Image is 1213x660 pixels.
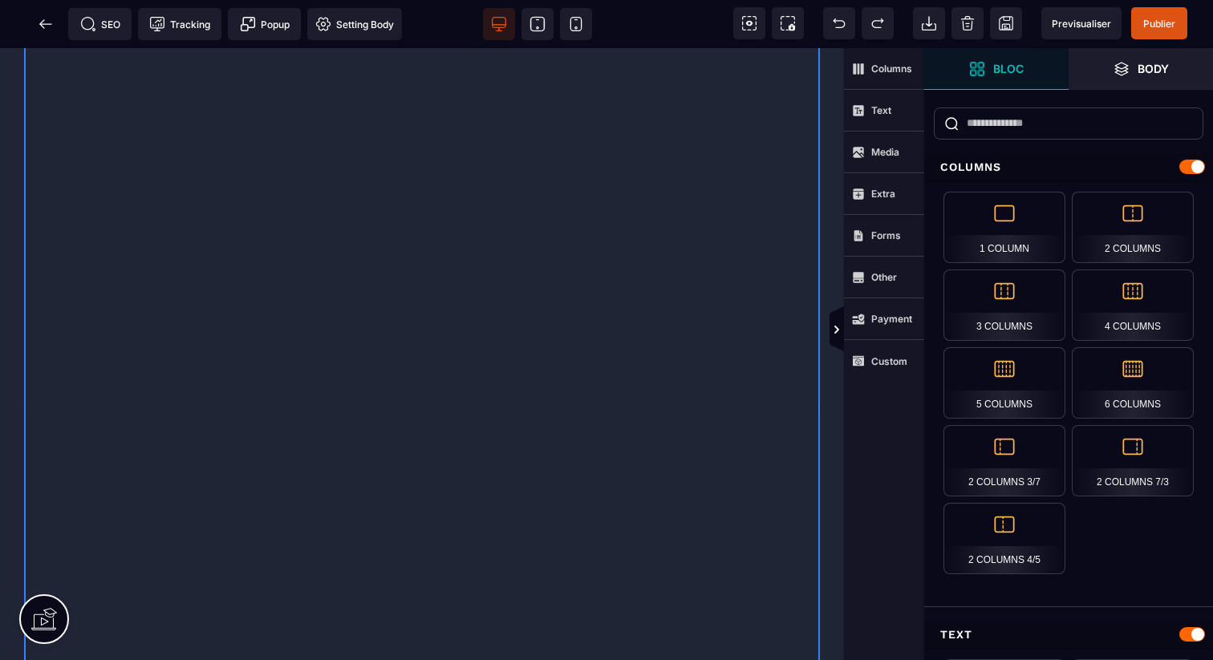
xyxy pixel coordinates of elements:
[871,229,901,241] strong: Forms
[315,16,394,32] span: Setting Body
[871,313,912,325] strong: Payment
[871,146,899,158] strong: Media
[80,16,120,32] span: SEO
[871,355,907,367] strong: Custom
[149,16,210,32] span: Tracking
[1069,48,1213,90] span: Open Layer Manager
[924,152,1213,182] div: Columns
[1072,347,1194,419] div: 6 Columns
[772,7,804,39] span: Screenshot
[943,192,1065,263] div: 1 Column
[871,104,891,116] strong: Text
[1052,18,1111,30] span: Previsualiser
[871,271,897,283] strong: Other
[943,269,1065,341] div: 3 Columns
[1143,18,1175,30] span: Publier
[733,7,765,39] span: View components
[924,48,1069,90] span: Open Blocks
[1138,63,1169,75] strong: Body
[1072,425,1194,496] div: 2 Columns 7/3
[871,188,895,200] strong: Extra
[871,63,912,75] strong: Columns
[924,620,1213,650] div: Text
[943,347,1065,419] div: 5 Columns
[943,425,1065,496] div: 2 Columns 3/7
[993,63,1024,75] strong: Bloc
[1072,269,1194,341] div: 4 Columns
[1072,192,1194,263] div: 2 Columns
[1041,7,1122,39] span: Preview
[943,503,1065,574] div: 2 Columns 4/5
[240,16,290,32] span: Popup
